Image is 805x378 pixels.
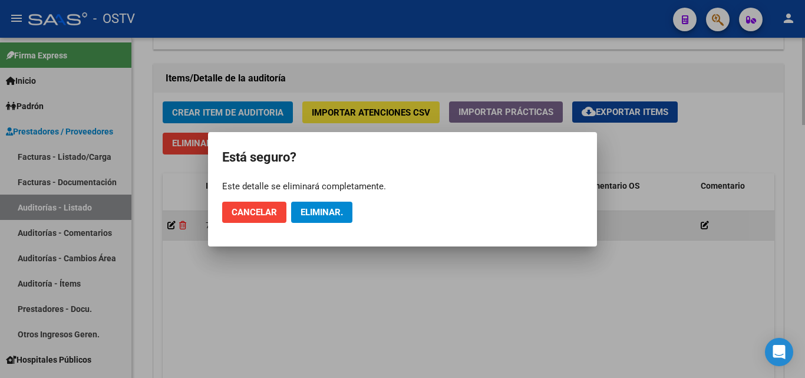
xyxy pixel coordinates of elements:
div: Open Intercom Messenger [765,338,793,366]
button: Eliminar. [291,202,352,223]
span: Eliminar. [301,207,343,218]
span: Cancelar [232,207,277,218]
button: Cancelar [222,202,286,223]
div: Este detalle se eliminará completamente. [222,180,583,192]
h2: Está seguro? [222,146,583,169]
